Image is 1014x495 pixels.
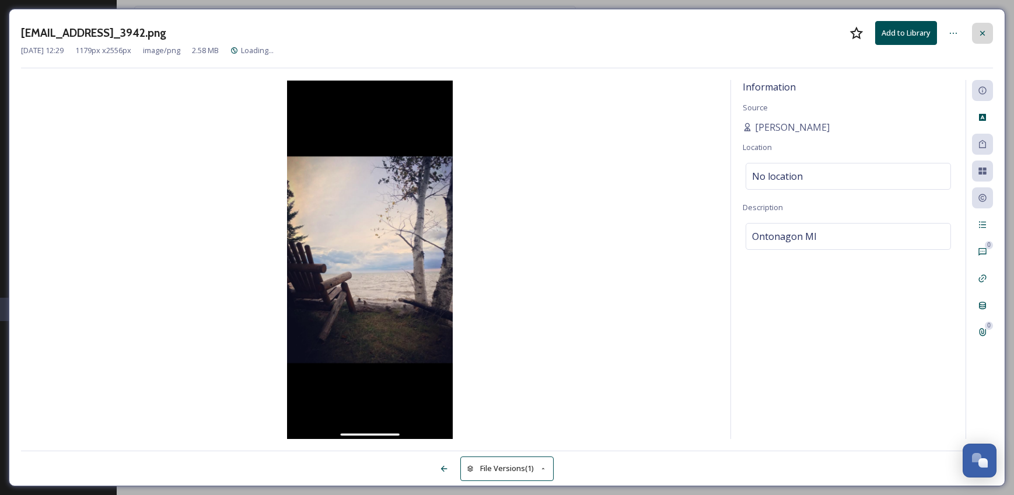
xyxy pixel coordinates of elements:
span: Source [743,102,768,113]
span: Description [743,202,783,212]
button: Open Chat [963,444,996,477]
span: Information [743,81,796,93]
div: 0 [985,322,993,330]
img: Kittenonthekey%40yahoo.com-IMG_3942.png [21,81,719,439]
span: Loading... [241,45,274,55]
span: [PERSON_NAME] [755,120,830,134]
span: image/png [143,45,180,56]
button: File Versions(1) [460,456,554,480]
span: 1179 px x 2556 px [75,45,131,56]
span: Location [743,142,772,152]
button: Add to Library [875,21,937,45]
div: 0 [985,241,993,249]
span: No location [752,169,803,183]
span: [DATE] 12:29 [21,45,64,56]
span: 2.58 MB [192,45,219,56]
h3: [EMAIL_ADDRESS]_3942.png [21,25,166,41]
span: Ontonagon MI [752,229,817,243]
